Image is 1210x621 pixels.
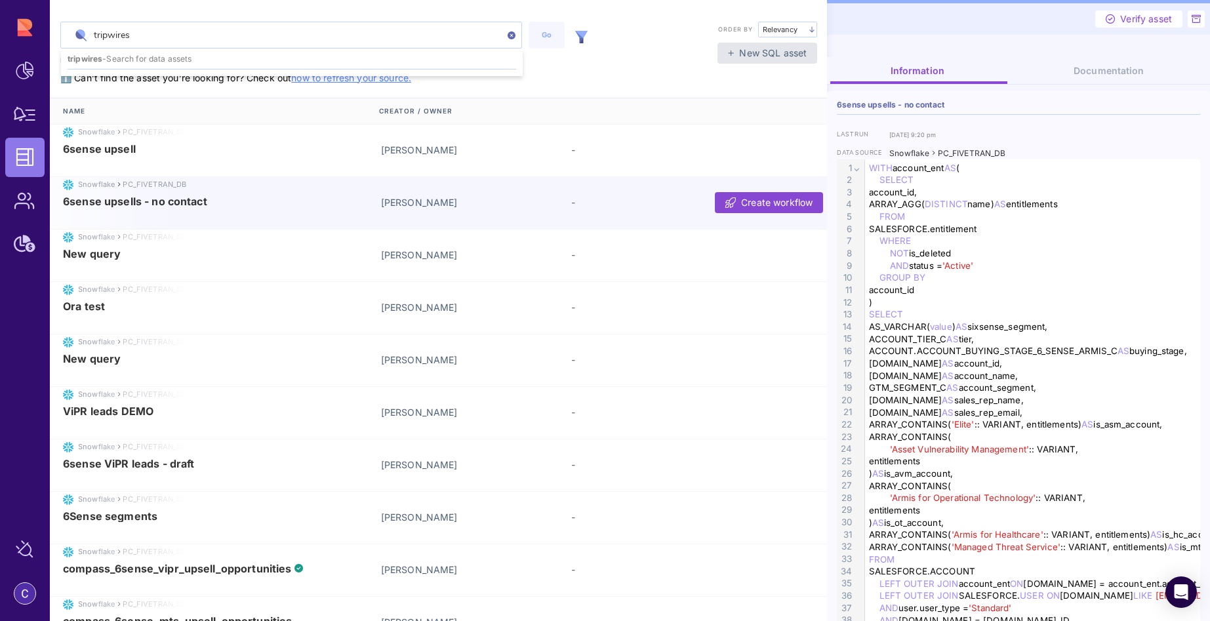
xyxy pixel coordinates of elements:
span: Documentation [1074,65,1144,76]
div: 16 [837,345,854,357]
a: how to refresh your source. [291,72,411,83]
span: Fold line [853,162,860,174]
div: 3 [837,186,854,199]
div: [DOMAIN_NAME] account_name, [865,370,1205,382]
span: 6sense ViPR leads - draft [63,458,195,470]
div: ARRAY_CONTAINS( :: VARIANT, entitlements) is_mts_account [865,541,1205,553]
img: snowflake [63,127,73,138]
div: 20 [837,394,854,407]
span: AS [944,163,956,173]
div: 14 [837,321,854,333]
div: 23 [837,431,854,443]
div: [PERSON_NAME] [381,563,572,576]
span: AS [872,468,884,479]
div: user.user_type = [865,602,1205,614]
div: is_deleted [865,247,1205,260]
div: ARRAY_CONTAINS( [865,480,1205,492]
span: 6sense upsells - no contact [63,195,207,207]
div: - [68,49,516,70]
div: 28 [837,492,854,504]
span: AND [879,603,898,613]
span: compass_6sense_vipr_upsell_opportunities [63,563,292,574]
div: - [571,405,762,419]
span: AS [1150,529,1162,540]
div: ) [865,296,1205,309]
div: 4 [837,198,854,210]
div: status = [865,260,1205,272]
div: [DOMAIN_NAME] sales_rep_name, [865,394,1205,407]
div: 32 [837,540,854,553]
img: snowflake [63,494,73,505]
div: - [571,510,762,524]
img: snowflake [63,180,73,190]
div: 12 [837,296,854,309]
div: 19 [837,382,854,394]
div: account_ent [DOMAIN_NAME] = account_ent.account_id [865,578,1205,590]
span: AS [956,321,967,332]
span: OUTER [904,590,935,601]
div: ) is_avm_account, [865,468,1205,480]
div: PC_FIVETRAN_DB [938,148,1006,159]
span: AS [1081,419,1093,430]
span: 'Active' [942,260,973,271]
div: [DOMAIN_NAME] account_id, [865,357,1205,370]
span: AS [942,358,954,369]
label: Order by [718,25,753,34]
div: - [571,300,762,314]
span: 'Armis for Healthcare' [952,529,1043,540]
span: 'Asset Vulnerability Management' [890,444,1029,454]
div: 27 [837,479,854,492]
span: 6sense upsell [63,143,136,155]
div: ARRAY_CONTAINS( [865,431,1205,443]
img: snowflake [63,547,73,557]
span: 6Sense segments [63,510,157,522]
div: 15 [837,332,854,345]
div: ARRAY_CONTAINS( :: VARIANT, entitlements) is_asm_account, [865,418,1205,431]
span: 'Managed Threat Service' [952,542,1060,552]
img: snowflake [63,285,73,295]
img: snowflake [63,442,73,452]
div: Go [535,30,558,41]
div: account_id [865,284,1205,296]
div: 30 [837,516,854,529]
div: 31 [837,529,854,541]
div: 10 [837,271,854,284]
div: 26 [837,468,854,480]
div: Creator / Owner [379,98,569,124]
div: 7 [837,235,854,247]
span: Create workflow [741,196,813,209]
div: 2 [837,174,854,186]
div: 24 [837,443,854,455]
span: New SQL asset [739,47,807,60]
div: 18 [837,369,854,382]
div: Name [63,98,379,124]
div: 5 [837,210,854,223]
span: AS [994,199,1006,209]
div: [PERSON_NAME] [381,510,572,524]
label: data source [837,149,889,158]
span: FROM [879,211,906,222]
div: GTM_SEGMENT_C account_segment, [865,382,1205,394]
span: LEFT [879,578,902,589]
div: 33 [837,553,854,565]
div: ) is_ot_account, [865,517,1205,529]
img: account-photo [14,583,35,604]
div: ARRAY_CONTAINS( :: VARIANT, entitlements) is_hc_account, [865,529,1205,541]
div: SALESFORCE.ACCOUNT [865,565,1205,578]
span: DISTINCT [925,199,967,209]
div: 1 [837,162,854,174]
span: tripwires [68,54,102,64]
div: SALESFORCE. [DOMAIN_NAME] [865,590,1205,602]
div: [PERSON_NAME] [381,458,572,471]
img: arrow [809,26,815,33]
div: [PERSON_NAME] [381,353,572,367]
span: New query [63,353,121,365]
div: ARRAY_AGG( name) entitlements [865,198,1205,210]
div: ACCOUNT_TIER_C tier, [865,333,1205,346]
span: ViPR leads DEMO [63,405,153,417]
div: 6 [837,223,854,235]
span: ℹ️ Can’t find the asset you’re looking for? Check out [60,52,411,83]
span: AS [872,517,884,528]
span: FROM [869,554,895,565]
div: ACCOUNT.ACCOUNT_BUYING_STAGE_6_SENSE_ARMIS_C buying_stage, [865,345,1205,357]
